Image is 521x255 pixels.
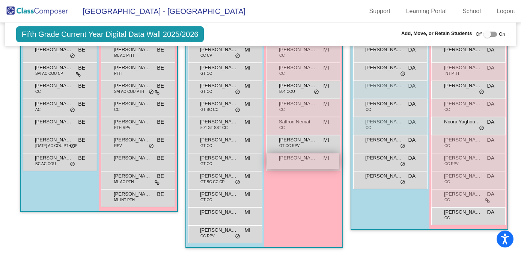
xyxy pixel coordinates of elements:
span: BE [157,118,164,126]
span: [PERSON_NAME] [365,172,403,180]
span: [PERSON_NAME] [200,118,238,126]
span: [PERSON_NAME] [444,172,482,180]
span: CC [366,107,371,112]
span: Add, Move, or Retain Students [401,30,472,37]
span: [PERSON_NAME] [444,190,482,198]
span: SAI AC COU PTH [114,89,144,94]
span: GT BC CC [200,107,218,112]
span: CC [366,125,371,131]
span: DA [487,172,494,180]
span: [PERSON_NAME] [200,154,238,162]
span: MI [323,118,329,126]
span: [PERSON_NAME] [200,46,238,53]
span: [PERSON_NAME] [PERSON_NAME] [200,100,238,108]
span: CC [279,53,285,58]
span: MI [244,100,250,108]
span: DA [487,208,494,216]
span: [PERSON_NAME] [365,136,403,144]
span: BE [157,100,164,108]
span: MI [323,136,329,144]
span: BE [157,172,164,180]
span: [PERSON_NAME][MEDICAL_DATA] [114,172,151,180]
span: GT BC CC CP [200,179,224,185]
span: [PERSON_NAME] [114,82,151,90]
span: DA [487,82,494,90]
span: do_not_disturb_alt [70,107,75,113]
span: DA [408,46,416,54]
span: do_not_disturb_alt [235,89,240,95]
span: [GEOGRAPHIC_DATA] - [GEOGRAPHIC_DATA] [75,5,245,17]
span: CC [279,125,285,131]
span: do_not_disturb_alt [235,53,240,59]
span: [PERSON_NAME] [279,136,316,144]
span: CC [444,215,450,221]
span: [PERSON_NAME] [35,100,72,108]
span: MI [244,46,250,54]
span: DA [487,118,494,126]
span: BE [157,190,164,198]
span: DA [408,172,416,180]
span: BE [157,82,164,90]
span: BE [157,64,164,72]
span: do_not_disturb_alt [235,107,240,113]
span: DA [408,118,416,126]
span: MI [244,190,250,198]
span: DA [408,100,416,108]
span: CC [444,179,450,185]
span: BE [78,64,85,72]
span: [PERSON_NAME] [200,136,238,144]
span: DA [408,136,416,144]
span: BE [78,46,85,54]
span: [PERSON_NAME] [365,100,403,108]
span: DA [487,46,494,54]
span: [PERSON_NAME] [444,136,482,144]
span: DA [408,64,416,72]
span: [PERSON_NAME] [279,64,316,71]
span: GT CC [200,161,212,167]
span: [PERSON_NAME] [200,190,238,198]
span: CC RPV [444,161,459,167]
span: do_not_disturb_alt [149,89,154,95]
span: do_not_disturb_alt [70,161,75,167]
span: [PERSON_NAME] [279,82,316,90]
span: BE [78,118,85,126]
span: Fifth Grade Current Year Digital Data Wall 2025/2026 [16,26,204,42]
span: DA [487,136,494,144]
span: do_not_disturb_alt [479,89,484,95]
span: MI [323,154,329,162]
span: [PERSON_NAME] [114,118,151,126]
span: [PERSON_NAME] [365,64,403,71]
span: MI [244,136,250,144]
span: CC [35,89,41,94]
span: DA [487,190,494,198]
span: [PERSON_NAME] [35,64,72,71]
span: CC [279,107,285,112]
span: CC [444,143,450,149]
span: [PERSON_NAME] [200,64,238,71]
span: [PERSON_NAME] [365,46,403,53]
span: BE [78,82,85,90]
span: do_not_disturb_alt [314,89,319,95]
span: BE [157,154,164,162]
span: DA [408,154,416,162]
span: [PERSON_NAME] [114,100,151,108]
span: do_not_disturb_alt [400,179,405,185]
span: [PERSON_NAME] [114,190,151,198]
span: [PERSON_NAME] [114,46,151,53]
span: BE [78,100,85,108]
span: DA [487,64,494,72]
span: [PERSON_NAME] [200,208,238,216]
span: 504 COU [279,89,295,94]
span: [PERSON_NAME] [444,46,482,53]
span: Off [476,31,482,38]
span: [PERSON_NAME] [35,136,72,144]
span: PTH RPV [114,125,130,131]
span: MI [244,154,250,162]
span: [PERSON_NAME] [200,226,238,234]
span: GT CC RPV [279,143,300,149]
span: GT CC [200,197,212,203]
span: BE [78,136,85,144]
span: MI [244,82,250,90]
span: CC RPV [200,233,215,239]
span: do_not_disturb_alt [70,143,75,149]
